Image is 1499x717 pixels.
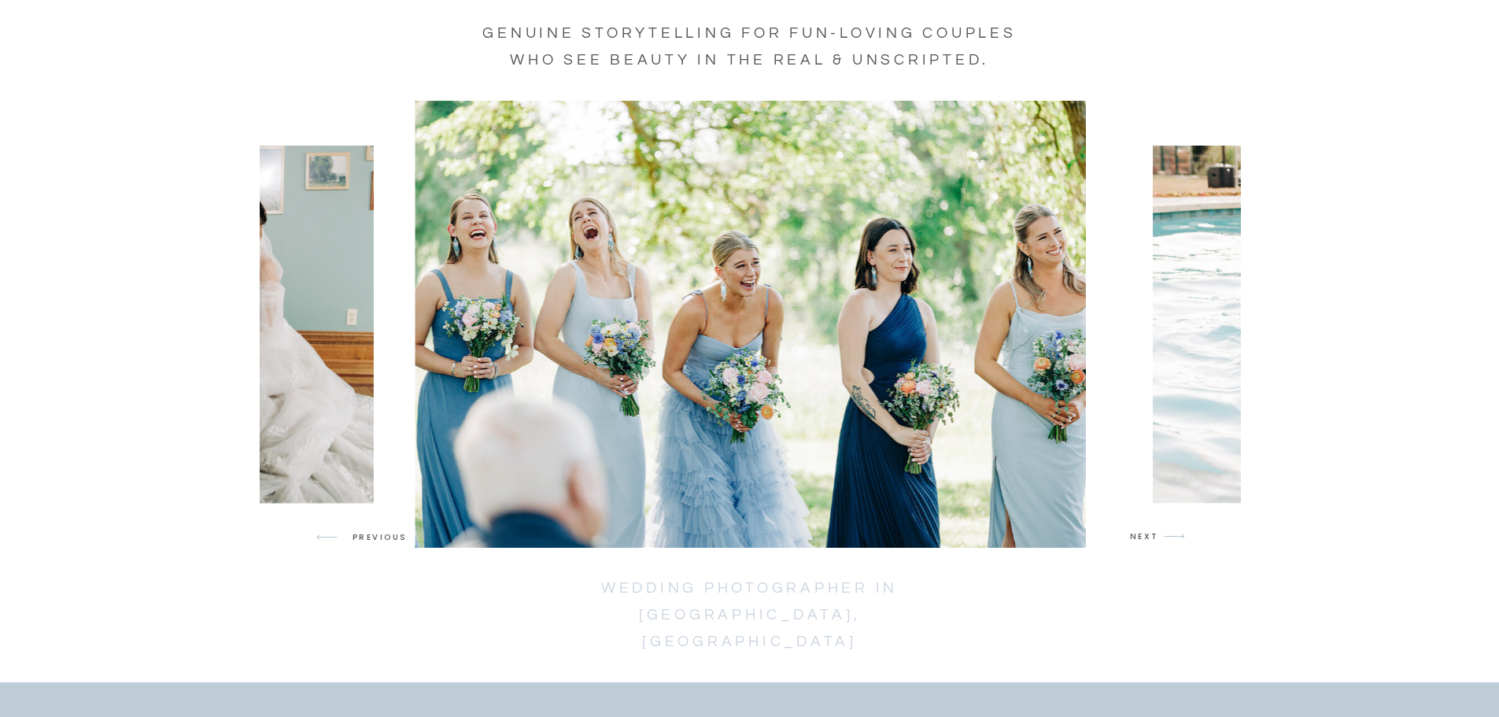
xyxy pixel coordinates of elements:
[105,146,374,503] img: A woman in a white wedding dress with lace details sits on a wooden floor against a teal wall wit...
[353,530,413,545] p: PREVIOUS
[415,101,1085,548] img: Five bridesmaids in various shades of blue dresses stand outdoors, holding colorful bouquets and ...
[1130,530,1160,544] p: NEXT
[456,20,1043,72] h2: Genuine storytelling for fun-loving Couples who see beauty in the real & unscripted.
[585,575,914,633] h2: weddiNG photographer in [GEOGRAPHIC_DATA], [GEOGRAPHIC_DATA]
